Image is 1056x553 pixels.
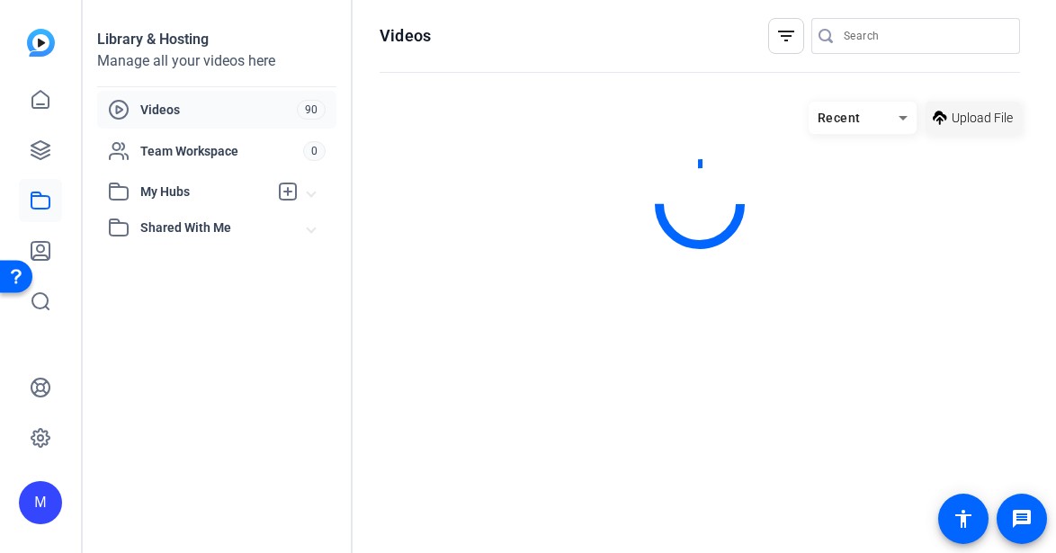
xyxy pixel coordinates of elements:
img: blue-gradient.svg [27,29,55,57]
input: Search [844,25,1006,47]
mat-expansion-panel-header: My Hubs [97,174,336,210]
div: Library & Hosting [97,29,336,50]
div: Manage all your videos here [97,50,336,72]
mat-icon: filter_list [775,25,797,47]
mat-expansion-panel-header: Shared With Me [97,210,336,245]
button: Upload File [926,102,1020,134]
span: My Hubs [140,183,268,201]
span: 90 [297,100,326,120]
span: Recent [818,111,861,125]
span: Shared With Me [140,219,308,237]
span: Upload File [952,109,1013,128]
span: Team Workspace [140,142,303,160]
h1: Videos [380,25,431,47]
mat-icon: accessibility [953,508,974,530]
span: 0 [303,141,326,161]
span: Videos [140,101,297,119]
mat-icon: message [1011,508,1033,530]
div: M [19,481,62,524]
